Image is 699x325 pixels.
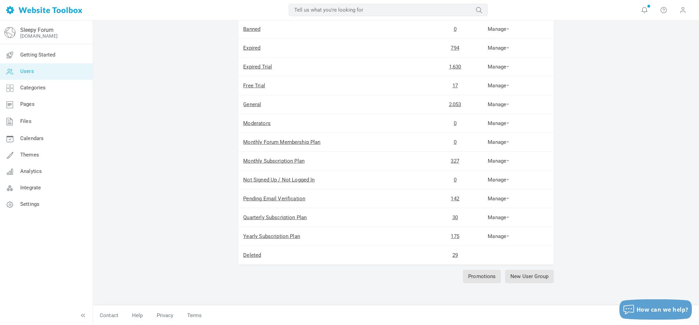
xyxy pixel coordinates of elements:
[454,26,457,32] a: 0
[20,201,39,207] span: Settings
[20,68,34,74] span: Users
[20,101,35,107] span: Pages
[488,196,509,202] a: Manage
[244,139,321,145] a: Monthly Forum Membership Plan
[244,83,265,89] a: Free Trial
[4,27,15,38] img: globe-icon.png
[488,45,509,51] a: Manage
[244,177,315,183] a: Not Signed Up / Not Logged In
[488,139,509,145] a: Manage
[488,83,509,89] a: Manage
[150,310,180,322] a: Privacy
[244,214,307,221] a: Quarterly Subscription Plan
[505,270,554,283] a: New User Group
[488,233,509,239] a: Manage
[244,64,272,70] a: Expired Trial
[20,118,32,124] span: Files
[244,252,261,258] a: Deleted
[488,177,509,183] a: Manage
[20,152,39,158] span: Themes
[488,64,509,70] a: Manage
[244,45,261,51] a: Expired
[20,168,42,174] span: Analytics
[93,310,125,322] a: Contact
[454,120,457,126] a: 0
[488,158,509,164] a: Manage
[488,214,509,221] a: Manage
[451,196,459,202] a: 142
[180,310,202,322] a: Terms
[449,101,461,108] a: 2,053
[637,306,689,313] span: How can we help?
[452,252,458,258] a: 29
[451,45,459,51] a: 794
[289,4,488,16] input: Tell us what you're looking for
[452,214,458,221] a: 30
[451,233,459,239] a: 175
[488,120,509,126] a: Manage
[619,299,692,320] button: How can we help?
[20,52,55,58] span: Getting Started
[488,101,509,108] a: Manage
[488,26,509,32] a: Manage
[20,33,58,39] a: [DOMAIN_NAME]
[20,185,41,191] span: Integrate
[449,64,461,70] a: 1,630
[463,270,501,283] a: Promotions
[244,120,271,126] a: Moderators
[20,135,44,141] span: Calendars
[452,83,458,89] a: 17
[20,85,46,91] span: Categories
[125,310,150,322] a: Help
[244,233,300,239] a: Yearly Subscription Plan
[244,196,306,202] a: Pending Email Verification
[244,158,305,164] a: Monthly Subscription Plan
[454,139,457,145] a: 0
[244,26,261,32] a: Banned
[20,27,54,33] a: Sleepy Forum
[244,101,261,108] a: General
[454,177,457,183] a: 0
[451,158,459,164] a: 327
